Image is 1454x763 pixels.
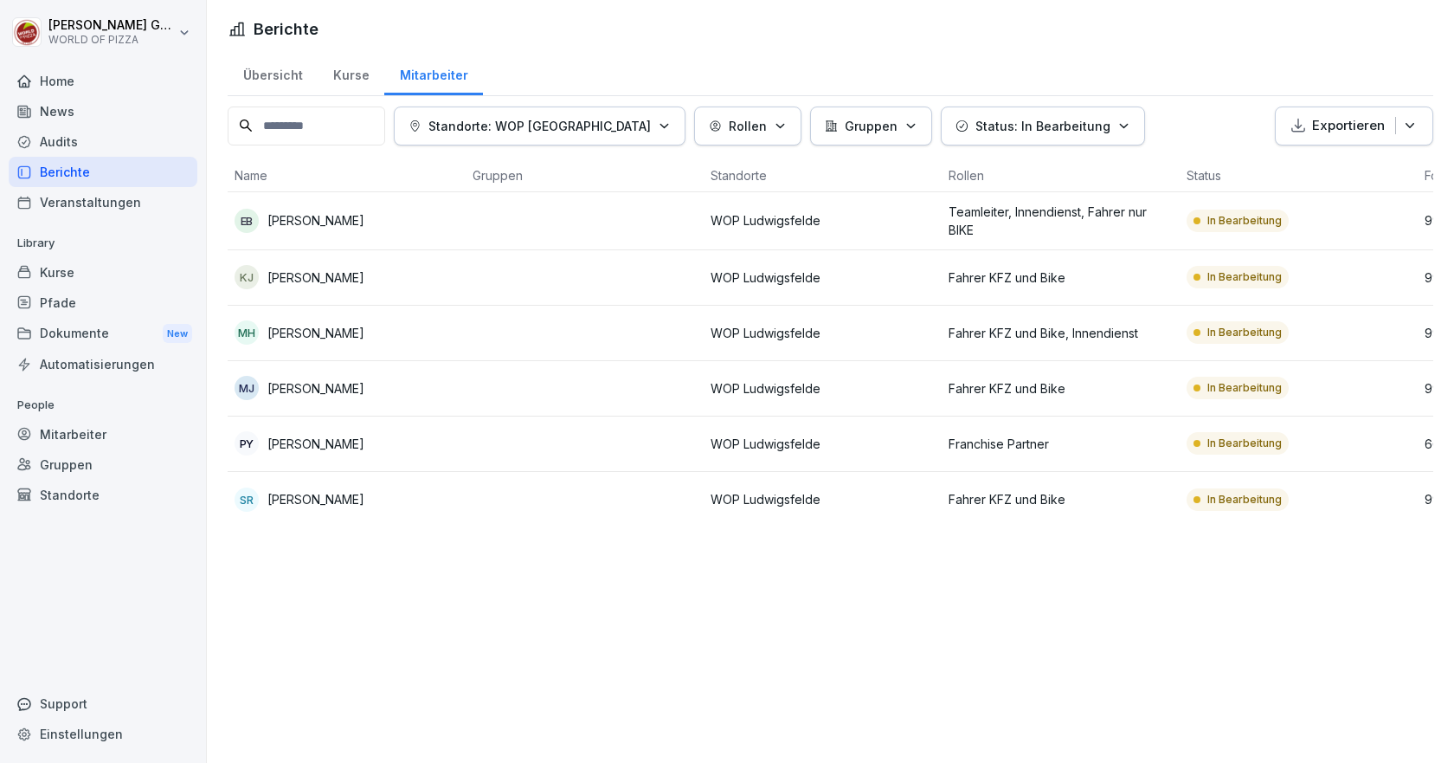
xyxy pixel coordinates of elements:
h1: Berichte [254,17,318,41]
a: Automatisierungen [9,349,197,379]
a: Übersicht [228,51,318,95]
p: WORLD OF PIZZA [48,34,175,46]
p: Fahrer KFZ und Bike [949,379,1173,398]
th: Name [228,159,466,192]
a: Kurse [9,257,197,288]
th: Gruppen [466,159,704,192]
div: KJ [235,265,259,289]
a: DokumenteNew [9,318,197,350]
p: In Bearbeitung [1207,492,1282,508]
p: [PERSON_NAME] [267,435,364,453]
a: Audits [9,126,197,157]
p: Fahrer KFZ und Bike [949,490,1173,508]
a: Kurse [318,51,384,95]
a: Standorte [9,480,197,510]
a: Mitarbeiter [384,51,483,95]
p: WOP Ludwigsfelde [711,211,935,230]
p: Gruppen [845,117,897,135]
a: Pfade [9,288,197,318]
p: WOP Ludwigsfelde [711,435,935,453]
p: In Bearbeitung [1207,325,1282,340]
a: Gruppen [9,449,197,480]
p: WOP Ludwigsfelde [711,379,935,398]
p: [PERSON_NAME] [267,324,364,342]
div: SR [235,488,259,512]
p: [PERSON_NAME] [267,490,364,508]
a: Berichte [9,157,197,187]
p: WOP Ludwigsfelde [711,490,935,508]
th: Standorte [704,159,942,192]
button: Exportieren [1275,107,1433,145]
p: Standorte: WOP [GEOGRAPHIC_DATA] [428,117,651,135]
p: Library [9,230,197,257]
div: Dokumente [9,318,197,350]
p: [PERSON_NAME] Goldmann [48,18,175,33]
div: Support [9,689,197,719]
a: News [9,96,197,126]
a: Home [9,66,197,96]
a: Mitarbeiter [9,419,197,449]
p: Fahrer KFZ und Bike [949,268,1173,287]
a: Einstellungen [9,719,197,749]
p: Fahrer KFZ und Bike, Innendienst [949,324,1173,342]
p: [PERSON_NAME] [267,211,364,230]
p: Rollen [729,117,767,135]
button: Standorte: WOP [GEOGRAPHIC_DATA] [394,107,685,145]
p: Franchise Partner [949,435,1173,453]
p: In Bearbeitung [1207,213,1282,229]
p: Teamleiter, Innendienst, Fahrer nur BIKE [949,203,1173,239]
p: In Bearbeitung [1207,436,1282,451]
div: MJ [235,376,259,400]
button: Rollen [694,107,801,145]
p: WOP Ludwigsfelde [711,268,935,287]
a: Veranstaltungen [9,187,197,217]
p: [PERSON_NAME] [267,268,364,287]
p: Status: In Bearbeitung [975,117,1110,135]
p: In Bearbeitung [1207,380,1282,396]
p: People [9,391,197,419]
button: Gruppen [810,107,932,145]
div: PY [235,431,259,456]
p: [PERSON_NAME] [267,379,364,398]
p: In Bearbeitung [1207,269,1282,285]
button: Status: In Bearbeitung [941,107,1145,145]
div: New [163,324,192,344]
th: Status [1180,159,1418,192]
p: Exportieren [1312,116,1385,136]
p: WOP Ludwigsfelde [711,324,935,342]
th: Rollen [942,159,1180,192]
div: MH [235,320,259,345]
div: EB [235,209,259,233]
